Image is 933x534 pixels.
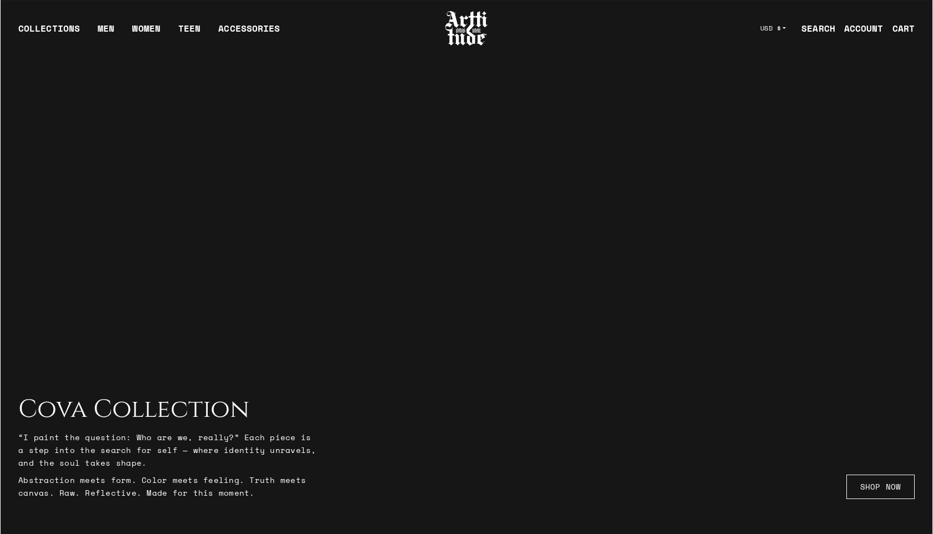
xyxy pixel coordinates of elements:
span: USD $ [760,24,781,33]
div: ACCESSORIES [218,22,280,44]
img: Arttitude [444,9,489,47]
div: CART [892,22,915,35]
h2: Cova Collection [18,395,318,424]
a: SHOP NOW [846,475,915,499]
p: “I paint the question: Who are we, really?” Each piece is a step into the search for self — where... [18,431,318,469]
ul: Main navigation [9,22,289,44]
a: MEN [98,22,114,44]
a: ACCOUNT [835,17,884,39]
a: SEARCH [792,17,835,39]
p: Abstraction meets form. Color meets feeling. Truth meets canvas. Raw. Reflective. Made for this m... [18,473,318,499]
button: USD $ [754,16,793,41]
a: WOMEN [132,22,160,44]
a: Open cart [884,17,915,39]
div: COLLECTIONS [18,22,80,44]
a: TEEN [178,22,200,44]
